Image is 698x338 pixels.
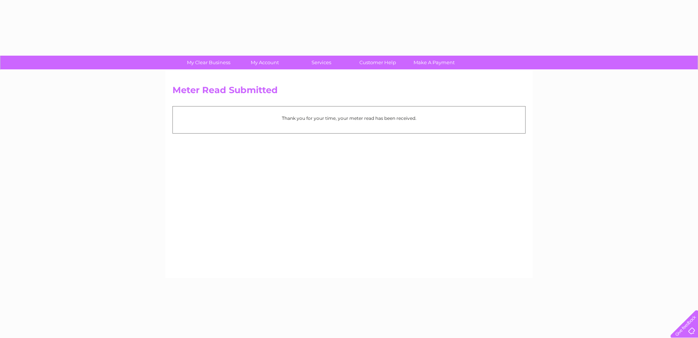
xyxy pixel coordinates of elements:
[234,56,296,69] a: My Account
[177,115,521,122] p: Thank you for your time, your meter read has been received.
[178,56,239,69] a: My Clear Business
[172,85,526,99] h2: Meter Read Submitted
[291,56,352,69] a: Services
[404,56,465,69] a: Make A Payment
[347,56,408,69] a: Customer Help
